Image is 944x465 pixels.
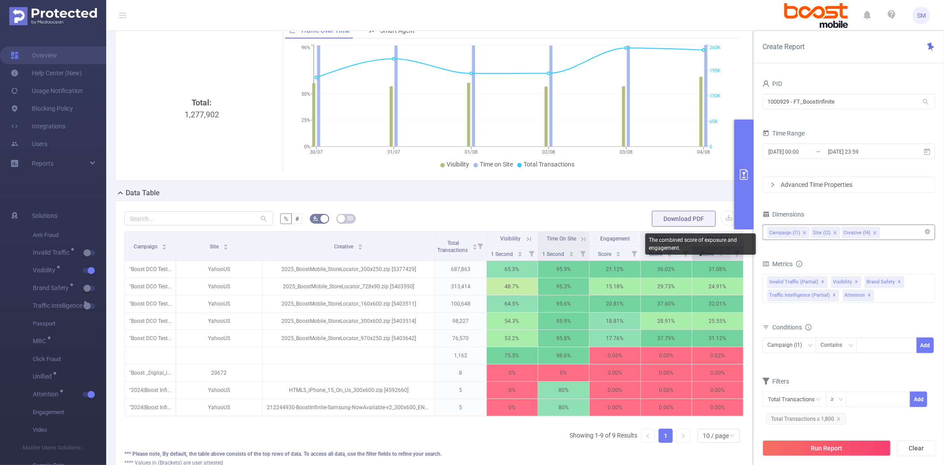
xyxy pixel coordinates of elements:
span: # [295,215,299,222]
span: % [284,215,288,222]
p: 8 [435,364,486,381]
p: 95.3% [538,278,589,295]
i: icon: user [763,80,770,87]
span: Conditions [772,324,812,331]
p: 80% [538,399,589,416]
div: 1,277,902 [128,97,276,245]
p: 25.55 % [692,313,743,329]
p: 95.6% [538,295,589,312]
span: Traffic Intelligence (partial) [767,290,839,301]
p: 0.00 % [692,399,743,416]
p: 54.3% [487,313,538,329]
button: Add [917,337,934,353]
p: 31.08 % [692,261,743,278]
p: 15.18 % [590,278,640,295]
div: Sort [517,250,523,256]
p: 21.12 % [590,261,640,278]
div: Sort [569,250,574,256]
span: Decrease Value [901,399,910,407]
p: 0% [487,382,538,399]
span: Anti-Fraud [33,226,106,244]
p: 687,863 [435,261,486,278]
li: 1 [659,429,673,443]
i: icon: table [347,216,353,221]
i: icon: caret-up [517,250,522,253]
span: Campaign [134,244,159,250]
p: 212244930-BoostInfinite-Samsung-NowAvailable-v2_300x600_EN_2024-0-10-20240126T134200Z-001.zip [45... [262,399,435,416]
p: 95.9% [538,261,589,278]
p: "Boost DCO Test FY25" [280591] [125,278,176,295]
i: icon: info-circle [805,324,812,330]
p: 2025_BoostMobile_StoreLocator_970x250.zip [5403642] [262,330,435,347]
tspan: 130K [709,93,721,99]
p: 48.7% [487,278,538,295]
p: 0.00 % [692,382,743,399]
span: Time Range [763,130,805,137]
div: The combined score of exposure and engagement. [645,233,756,255]
p: 76,570 [435,330,486,347]
li: Showing 1-9 of 9 Results [570,429,637,443]
i: icon: bg-colors [313,216,318,221]
a: Integrations [11,117,66,135]
a: 1 [659,429,672,442]
i: Filter menu [577,246,589,260]
span: Total Transactions [437,240,469,253]
p: "Boost DCO Test FY25" [280591] [125,261,176,278]
i: icon: down [848,343,854,349]
i: Filter menu [628,246,640,260]
p: YahooUS [176,295,262,312]
p: 95.9% [538,313,589,329]
span: Brand Safety [865,276,904,288]
p: HTML5_iPhone_15_On_Us_300x600.zip [4592660] [262,382,435,399]
tspan: 0% [304,144,310,150]
div: Sort [472,243,478,248]
span: Passport [33,315,106,333]
span: PID [763,80,782,87]
span: Site [210,244,220,250]
span: Increase Value [901,392,910,399]
i: icon: down [838,397,844,403]
span: Creative [334,244,354,250]
p: 37.79 % [641,330,692,347]
i: icon: caret-up [223,243,228,245]
span: ✕ [898,277,902,287]
p: 0.00 % [590,382,640,399]
span: ✕ [868,290,871,301]
p: 75.5% [487,347,538,364]
span: Visibility [33,267,58,273]
p: 2025_BoostMobile_StoreLocator_728x90.zip [5403590] [262,278,435,295]
p: YahooUS [176,330,262,347]
span: Dimensions [763,211,804,218]
span: Total Transactions [524,161,574,168]
span: 1 Second [542,251,566,257]
button: Add [910,391,927,407]
p: 32.01 % [692,295,743,312]
div: *** Please note, By default, the table above consists of the top rows of data. To access all data... [124,450,744,458]
p: 64.5% [487,295,538,312]
tspan: 25% [301,118,310,124]
i: icon: close-circle [925,229,930,234]
span: Brand Safety [33,285,72,291]
i: icon: down [808,343,813,349]
div: 10 / page [703,429,729,442]
tspan: 260K [709,45,721,51]
i: icon: caret-up [162,243,167,245]
tspan: 01/08 [465,149,478,155]
span: ✕ [833,290,836,301]
p: 0.00 % [641,364,692,381]
p: 0% [538,364,589,381]
a: Reports [32,155,54,172]
div: Sort [223,243,228,248]
div: Creative (l4) [844,227,871,239]
i: Filter menu [474,232,486,260]
div: Campaign (l1) [767,338,808,353]
li: Previous Page [641,429,655,443]
p: YahooUS [176,278,262,295]
span: Filters [763,378,789,385]
span: Reports [32,160,54,167]
p: 65.3% [487,261,538,278]
p: 98.6% [538,347,589,364]
span: Visibility [831,276,861,288]
i: icon: close [836,417,841,421]
i: icon: close [802,231,807,236]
